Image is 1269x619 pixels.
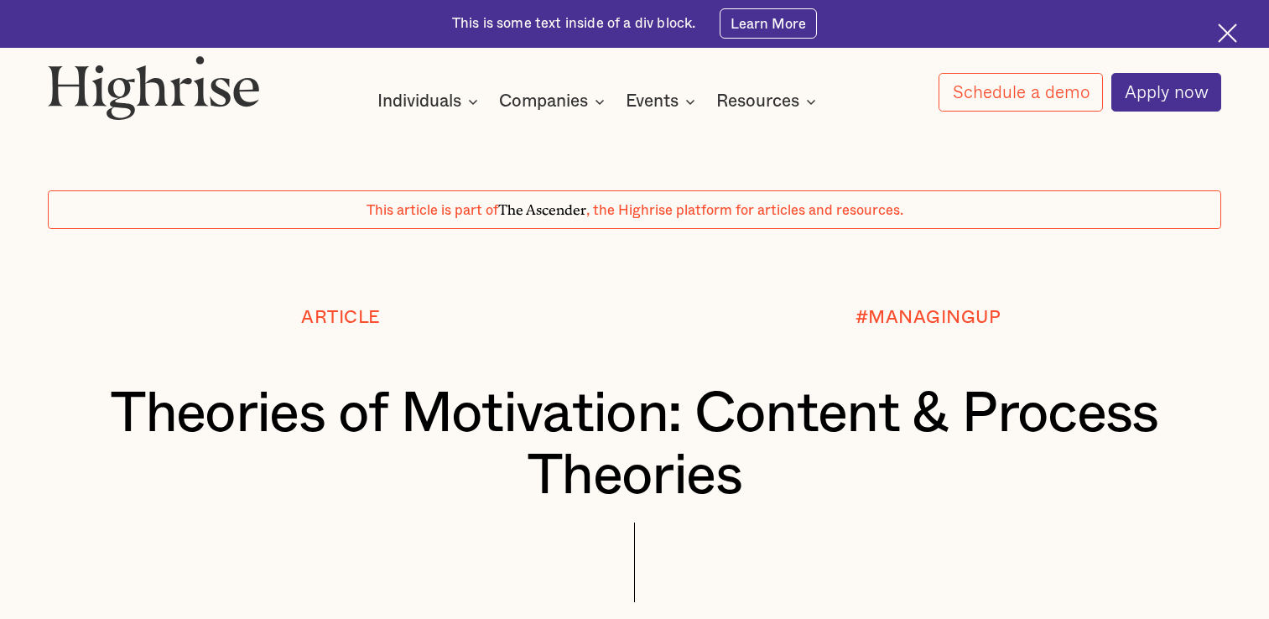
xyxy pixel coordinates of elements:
a: Apply now [1111,73,1222,112]
span: The Ascender [498,199,586,216]
a: Schedule a demo [939,73,1103,112]
div: #MANAGINGUP [856,308,1001,327]
a: Learn More [720,8,818,39]
div: Resources [716,91,821,112]
img: Highrise logo [48,55,260,119]
div: This is some text inside of a div block. [452,14,696,34]
h1: Theories of Motivation: Content & Process Theories [96,383,1173,507]
div: Events [626,91,700,112]
div: Companies [499,91,610,112]
div: Resources [716,91,799,112]
div: Companies [499,91,588,112]
div: Individuals [377,91,483,112]
div: Events [626,91,679,112]
span: , the Highrise platform for articles and resources. [586,204,903,217]
div: Individuals [377,91,461,112]
img: Cross icon [1218,23,1237,43]
span: This article is part of [367,204,498,217]
div: Article [301,308,381,327]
